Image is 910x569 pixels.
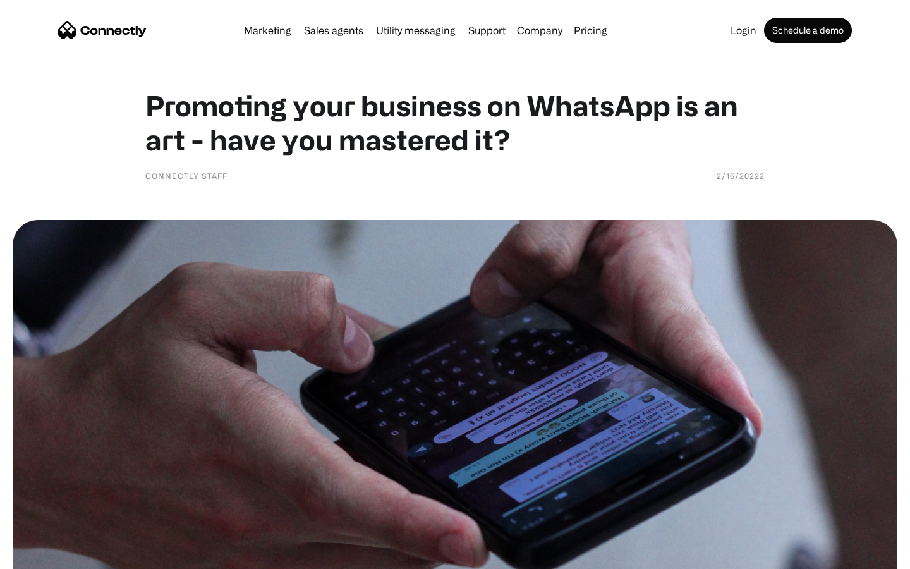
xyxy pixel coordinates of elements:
a: Utility messaging [371,25,461,35]
a: Marketing [239,25,296,35]
h1: Promoting your business on WhatsApp is an art - have you mastered it? [145,89,765,157]
ul: Language list [25,547,76,565]
a: Sales agents [299,25,368,35]
aside: Language selected: English [13,547,76,565]
a: Schedule a demo [764,18,852,43]
a: Support [463,25,511,35]
a: Pricing [569,25,612,35]
div: Company [517,21,562,39]
a: Login [725,25,761,35]
div: 2/16/20222 [717,169,765,182]
div: Connectly Staff [145,169,227,182]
